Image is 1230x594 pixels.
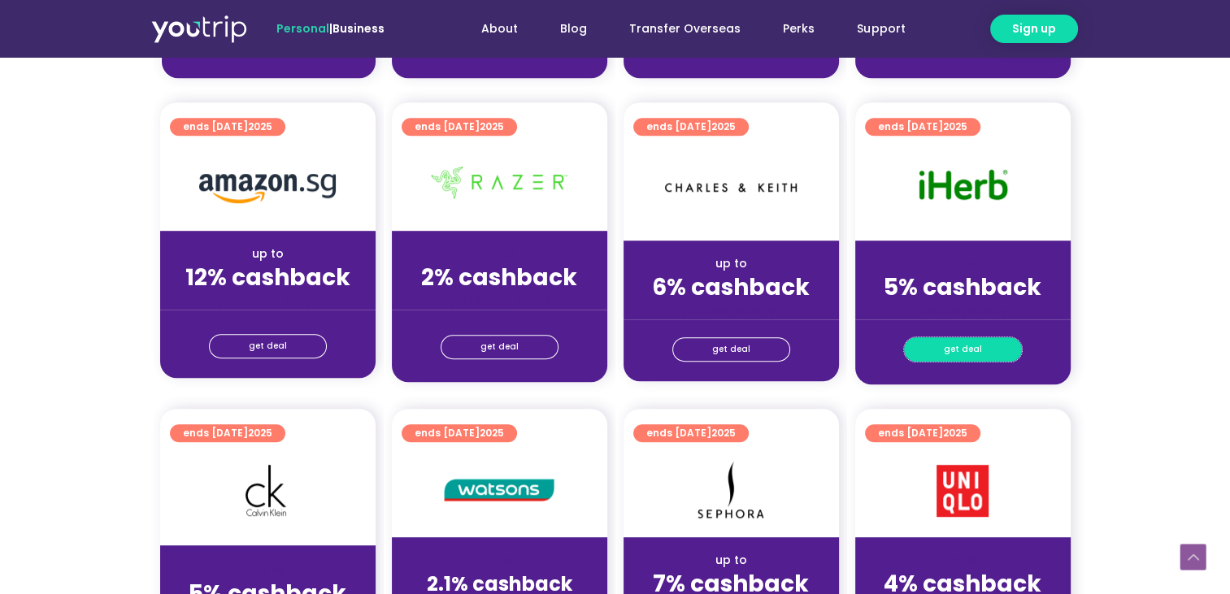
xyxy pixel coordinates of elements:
[183,424,272,442] span: ends [DATE]
[170,424,285,442] a: ends [DATE]2025
[943,426,967,440] span: 2025
[405,293,594,310] div: (for stays only)
[608,14,762,44] a: Transfer Overseas
[637,302,826,319] div: (for stays only)
[183,118,272,136] span: ends [DATE]
[421,262,577,293] strong: 2% cashback
[712,338,750,361] span: get deal
[943,119,967,133] span: 2025
[173,293,363,310] div: (for stays only)
[711,119,736,133] span: 2025
[480,336,519,358] span: get deal
[637,255,826,272] div: up to
[836,14,926,44] a: Support
[904,337,1022,362] a: get deal
[209,334,327,358] a: get deal
[884,271,1041,303] strong: 5% cashback
[944,338,982,361] span: get deal
[276,20,385,37] span: |
[637,552,826,569] div: up to
[868,552,1058,569] div: up to
[878,424,967,442] span: ends [DATE]
[646,118,736,136] span: ends [DATE]
[185,262,350,293] strong: 12% cashback
[460,14,539,44] a: About
[405,552,594,569] div: up to
[646,424,736,442] span: ends [DATE]
[633,118,749,136] a: ends [DATE]2025
[711,426,736,440] span: 2025
[405,245,594,262] div: up to
[480,119,504,133] span: 2025
[248,119,272,133] span: 2025
[441,335,558,359] a: get deal
[672,337,790,362] a: get deal
[249,335,287,358] span: get deal
[402,118,517,136] a: ends [DATE]2025
[878,118,967,136] span: ends [DATE]
[1012,20,1056,37] span: Sign up
[865,118,980,136] a: ends [DATE]2025
[428,14,926,44] nav: Menu
[332,20,385,37] a: Business
[990,15,1078,43] a: Sign up
[173,561,363,579] div: up to
[865,424,980,442] a: ends [DATE]2025
[276,20,329,37] span: Personal
[415,424,504,442] span: ends [DATE]
[633,424,749,442] a: ends [DATE]2025
[868,302,1058,319] div: (for stays only)
[173,245,363,262] div: up to
[480,426,504,440] span: 2025
[539,14,608,44] a: Blog
[415,118,504,136] span: ends [DATE]
[868,255,1058,272] div: up to
[652,271,810,303] strong: 6% cashback
[762,14,836,44] a: Perks
[402,424,517,442] a: ends [DATE]2025
[248,426,272,440] span: 2025
[170,118,285,136] a: ends [DATE]2025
